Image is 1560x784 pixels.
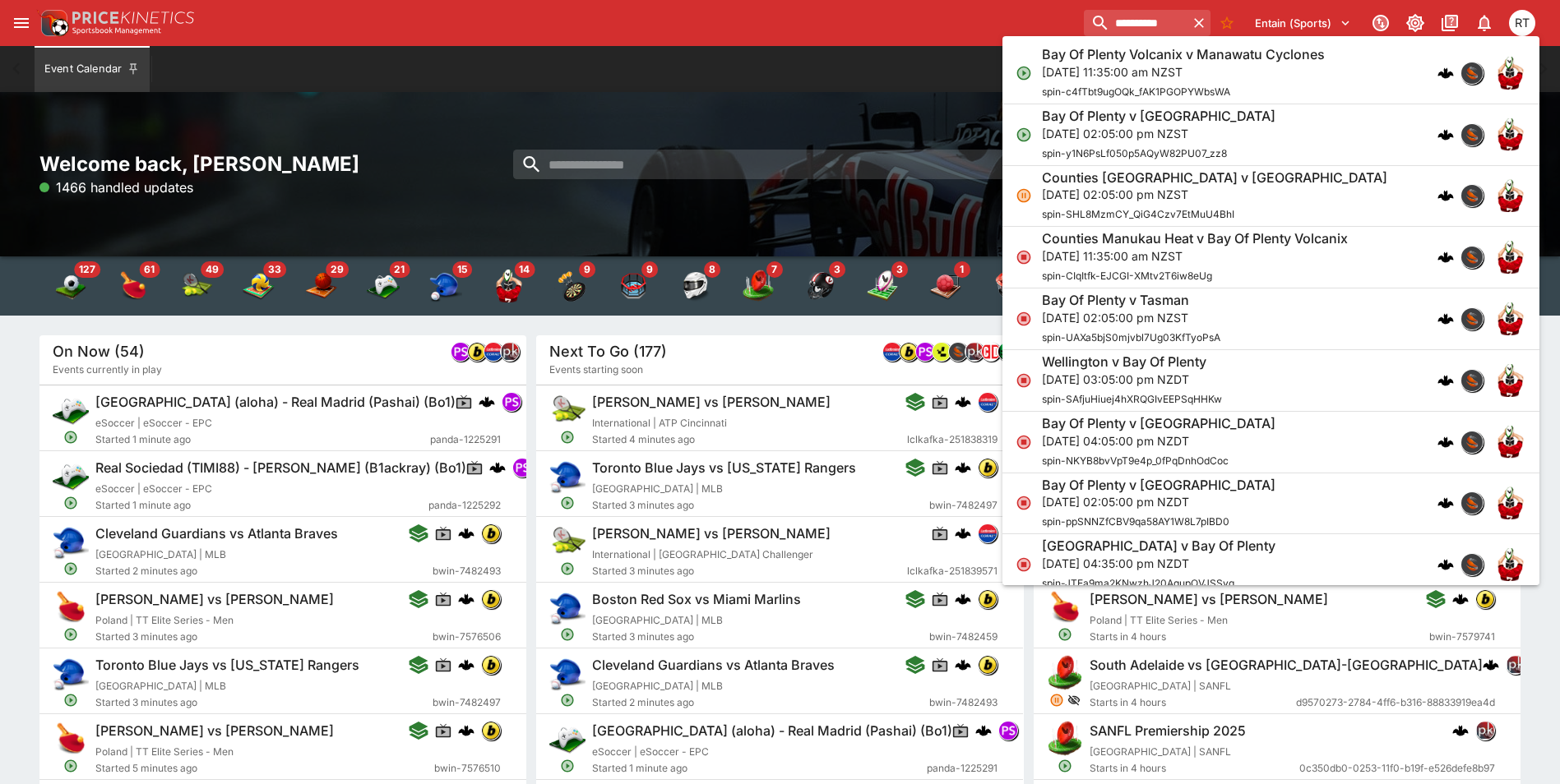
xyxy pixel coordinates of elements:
[1042,108,1275,125] h6: Bay Of Plenty v [GEOGRAPHIC_DATA]
[561,496,576,510] svg: Open
[704,261,720,278] span: 8
[1299,760,1495,777] span: 0c350db0-0253-11f0-b19f-e526defe8b97
[434,760,501,777] span: bwin-7576510
[955,657,971,673] img: logo-cerberus.svg
[1460,246,1484,269] div: sportingsolutions
[433,563,501,579] span: bwin-7482493
[95,417,212,429] span: eSoccer | eSoccer - EPC
[617,270,650,302] img: mixed_martial_arts
[592,431,907,448] span: Started 4 minutes ago
[1452,591,1469,607] div: cerberus
[53,721,89,757] img: table_tennis.png
[592,722,952,740] h6: [GEOGRAPHIC_DATA] (aloha) - Real Madrid (Pashai) (Bo1)
[1437,65,1454,81] div: cerberus
[1090,614,1228,626] span: Poland | TT Elite Series - Men
[979,459,997,477] img: bwin.png
[1016,65,1032,81] svg: Open
[742,270,775,302] img: australian_rules
[978,589,998,609] div: bwin
[1042,247,1348,265] p: [DATE] 11:35:00 am NZST
[561,430,576,445] svg: Open
[1090,722,1246,740] h6: SANFL Premiership 2025
[489,459,506,476] img: logo-cerberus.svg
[882,342,902,362] div: lclkafka
[592,657,835,674] h6: Cleveland Guardians vs Atlanta Braves
[1493,179,1526,212] img: rugby_union.png
[592,394,831,411] h6: [PERSON_NAME] vs [PERSON_NAME]
[467,342,487,362] div: bwin
[7,8,36,38] button: open drawer
[367,270,400,302] div: Esports
[1429,629,1495,645] span: bwin-7579741
[1437,187,1454,204] img: logo-cerberus.svg
[927,760,998,777] span: panda-1225291
[1509,10,1535,36] div: Richard Tatton
[617,270,650,302] div: Mixed Martial Arts
[95,591,334,608] h6: [PERSON_NAME] vs [PERSON_NAME]
[1435,8,1465,38] button: Documentation
[1506,655,1525,675] div: pricekinetics
[549,458,586,494] img: baseball.png
[1460,369,1484,392] div: sportingsolutions
[1437,556,1454,573] div: cerberus
[458,722,474,739] img: logo-cerberus.svg
[975,722,992,739] img: logo-cerberus.svg
[916,343,934,361] img: pandascore.png
[242,270,275,302] div: Volleyball
[95,482,212,495] span: eSoccer | eSoccer - EPC
[1460,184,1484,207] div: sportingsolutions
[965,342,984,362] div: pricekinetics
[1437,311,1454,327] div: cerberus
[95,394,456,411] h6: [GEOGRAPHIC_DATA] (aloha) - Real Madrid (Pashai) (Bo1)
[95,563,433,579] span: Started 2 minutes ago
[1042,477,1275,494] h6: Bay Of Plenty v [GEOGRAPHIC_DATA]
[1493,241,1526,274] img: rugby_union.png
[500,342,520,362] div: pricekinetics
[1090,657,1483,674] h6: South Adelaide vs [GEOGRAPHIC_DATA]-[GEOGRAPHIC_DATA]
[1047,589,1083,625] img: table_tennis.png
[999,722,1017,740] img: pandascore.png
[1042,577,1234,589] span: spin-JTEa9ma2KNwzhJ20AqupOVJSSyg
[117,270,150,302] img: table_tennis
[978,655,998,675] div: bwin
[1437,249,1454,265] img: logo-cerberus.svg
[1042,415,1275,432] h6: Bay Of Plenty v [GEOGRAPHIC_DATA]
[955,459,971,476] div: cerberus
[39,178,193,197] p: 1466 handled updates
[1016,127,1032,143] svg: Open
[1437,249,1454,265] div: cerberus
[742,270,775,302] div: Australian Rules
[954,261,970,278] span: 1
[592,629,929,645] span: Started 3 minutes ago
[201,261,224,278] span: 49
[1042,85,1230,98] span: spin-c4fTbt9ugOQk_fAK1PGOPYWbsWA
[929,694,998,711] span: bwin-7482493
[429,270,462,302] img: baseball
[1461,554,1483,575] img: sportingsolutions.jpeg
[1016,187,1032,204] svg: Suspended
[679,270,712,302] div: Motor Racing
[549,392,586,428] img: tennis.png
[429,270,462,302] div: Baseball
[981,342,1001,362] div: championdata
[907,563,998,579] span: lclkafka-251839571
[263,261,286,278] span: 33
[1437,127,1454,143] div: cerberus
[479,394,495,410] img: logo-cerberus.svg
[1058,627,1072,642] svg: Open
[900,343,918,361] img: bwin.png
[95,629,433,645] span: Started 3 minutes ago
[1437,127,1454,143] img: logo-cerberus.svg
[1042,46,1325,63] h6: Bay Of Plenty Volcanix v Manawatu Cyclones
[1452,591,1469,607] img: logo-cerberus.svg
[1042,147,1227,159] span: spin-y1N6PsLf050p5AQyW82PU07_zz8
[1437,434,1454,450] div: cerberus
[468,343,486,361] img: bwin.png
[95,431,430,448] span: Started 1 minute ago
[53,392,89,428] img: esports.png
[1460,62,1484,85] div: sportingsolutions
[389,261,410,278] span: 21
[451,342,470,362] div: pandascore
[53,458,89,494] img: esports.png
[641,261,658,278] span: 9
